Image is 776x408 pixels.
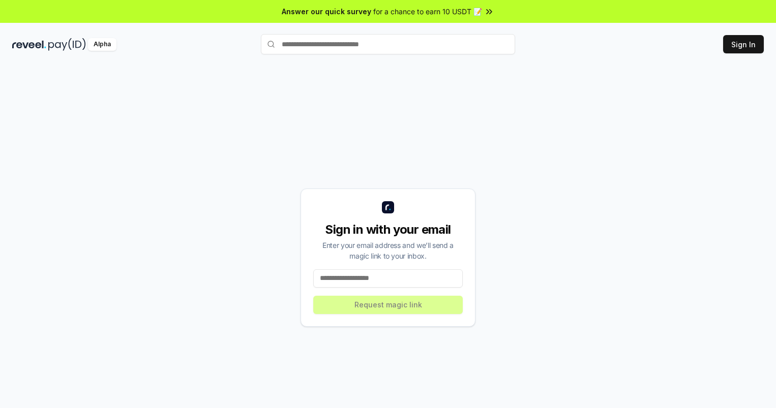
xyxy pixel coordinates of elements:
img: pay_id [48,38,86,51]
span: Answer our quick survey [282,6,371,17]
div: Enter your email address and we’ll send a magic link to your inbox. [313,240,463,261]
div: Sign in with your email [313,222,463,238]
div: Alpha [88,38,116,51]
span: for a chance to earn 10 USDT 📝 [373,6,482,17]
img: reveel_dark [12,38,46,51]
img: logo_small [382,201,394,213]
button: Sign In [723,35,764,53]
